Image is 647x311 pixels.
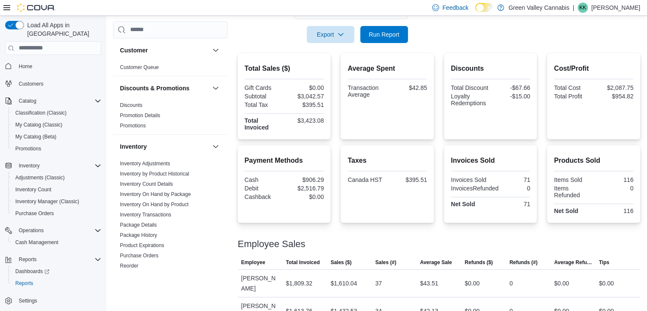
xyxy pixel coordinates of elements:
button: Settings [2,294,105,307]
h2: Taxes [348,155,427,166]
div: $906.29 [286,176,324,183]
div: 116 [596,176,633,183]
div: $3,423.08 [286,117,324,124]
div: Total Profit [554,93,592,100]
span: Customers [19,81,43,87]
a: Dashboards [9,265,105,277]
button: Promotions [9,143,105,155]
span: Promotions [120,122,146,129]
button: Inventory [2,160,105,172]
a: Inventory Count [12,184,55,195]
span: KK [579,3,586,13]
span: Home [19,63,32,70]
div: $0.00 [465,278,479,288]
button: My Catalog (Beta) [9,131,105,143]
div: 71 [492,176,530,183]
button: Inventory [15,161,43,171]
a: Customer Queue [120,64,159,70]
span: Reports [19,256,37,263]
span: Average Refund [554,259,592,266]
span: Refunds (#) [510,259,538,266]
span: Promotions [12,144,101,154]
a: Inventory On Hand by Product [120,202,188,207]
div: Customer [113,62,228,76]
a: Inventory Adjustments [120,161,170,167]
div: Cash [245,176,282,183]
button: Run Report [360,26,408,43]
span: Inventory [15,161,101,171]
h2: Payment Methods [245,155,324,166]
span: Discounts [120,102,143,109]
button: My Catalog (Classic) [9,119,105,131]
a: My Catalog (Classic) [12,120,66,130]
div: Items Refunded [554,185,592,199]
span: Dashboards [12,266,101,276]
div: Cashback [245,193,282,200]
span: Promotions [15,145,41,152]
h3: Inventory [120,142,147,151]
span: Settings [19,297,37,304]
div: $43.51 [420,278,438,288]
button: Customer [211,45,221,55]
span: Inventory Count Details [120,181,173,187]
div: 0 [510,278,513,288]
button: Operations [2,225,105,236]
a: Inventory Count Details [120,181,173,187]
a: Reorder [120,263,138,269]
span: Cash Management [12,237,101,248]
a: Promotion Details [120,112,160,118]
span: Refunds ($) [465,259,493,266]
span: Run Report [369,30,399,39]
span: Adjustments (Classic) [12,173,101,183]
div: Total Discount [451,84,489,91]
span: My Catalog (Beta) [12,132,101,142]
div: Transaction Average [348,84,385,98]
button: Discounts & Promotions [211,83,221,93]
p: | [573,3,574,13]
span: Classification (Classic) [15,109,67,116]
span: Sales (#) [375,259,396,266]
div: Total Tax [245,101,282,108]
div: $1,809.32 [286,278,312,288]
h2: Total Sales ($) [245,63,324,74]
span: Inventory Manager (Classic) [12,196,101,207]
span: Total Invoiced [286,259,320,266]
h2: Products Sold [554,155,633,166]
button: Reports [9,277,105,289]
span: Operations [15,225,101,236]
span: Package History [120,232,157,239]
h2: Average Spent [348,63,427,74]
strong: Net Sold [451,201,475,207]
span: My Catalog (Beta) [15,133,57,140]
span: Inventory Transactions [120,211,171,218]
span: My Catalog (Classic) [12,120,101,130]
span: Inventory Count [15,186,51,193]
span: Adjustments (Classic) [15,174,65,181]
a: Cash Management [12,237,62,248]
button: Catalog [15,96,40,106]
button: Inventory [211,141,221,152]
button: Discounts & Promotions [120,84,209,92]
span: Load All Apps in [GEOGRAPHIC_DATA] [24,21,101,38]
button: Inventory [120,142,209,151]
button: Classification (Classic) [9,107,105,119]
div: [PERSON_NAME] [238,270,282,297]
span: Feedback [442,3,468,12]
div: $954.82 [596,93,633,100]
span: Home [15,61,101,72]
div: 116 [596,207,633,214]
button: Customers [2,78,105,90]
a: Adjustments (Classic) [12,173,68,183]
div: $0.00 [286,84,324,91]
div: $1,610.04 [331,278,357,288]
div: Katie Kerr [578,3,588,13]
a: Dashboards [12,266,53,276]
span: Classification (Classic) [12,108,101,118]
span: Reports [15,254,101,265]
button: Home [2,60,105,72]
span: Promotion Details [120,112,160,119]
span: My Catalog (Classic) [15,121,63,128]
button: Adjustments (Classic) [9,172,105,184]
span: Cash Management [15,239,58,246]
